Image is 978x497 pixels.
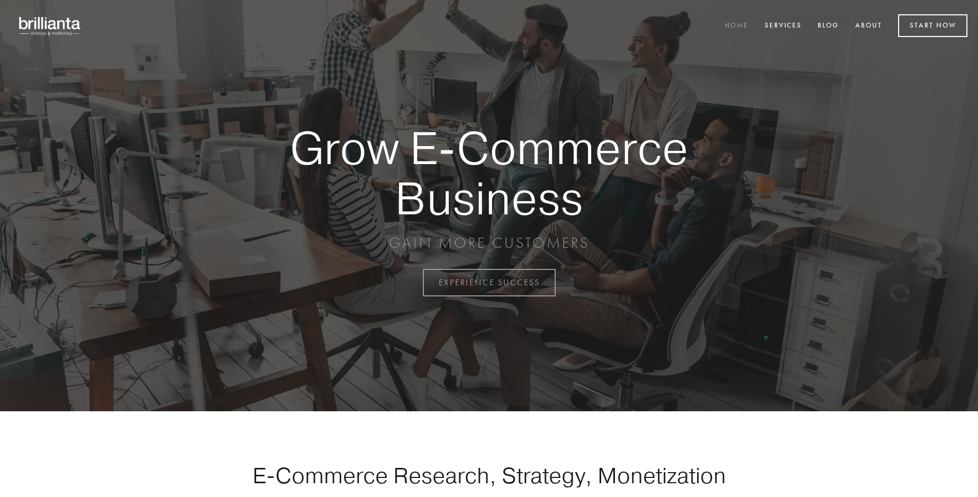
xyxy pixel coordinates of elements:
a: EXPERIENCE SUCCESS [423,269,556,296]
h1: E-Commerce Research, Strategy, Monetization [219,462,759,489]
img: brillianta - research, strategy, marketing [11,11,90,41]
a: Services [758,17,809,35]
a: About [848,17,889,35]
a: Blog [811,17,846,35]
a: Start Now [898,14,967,37]
a: Home [718,17,755,35]
strong: Grow E-Commerce Business [253,123,725,223]
p: GAIN MORE CUSTOMERS [253,233,725,252]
